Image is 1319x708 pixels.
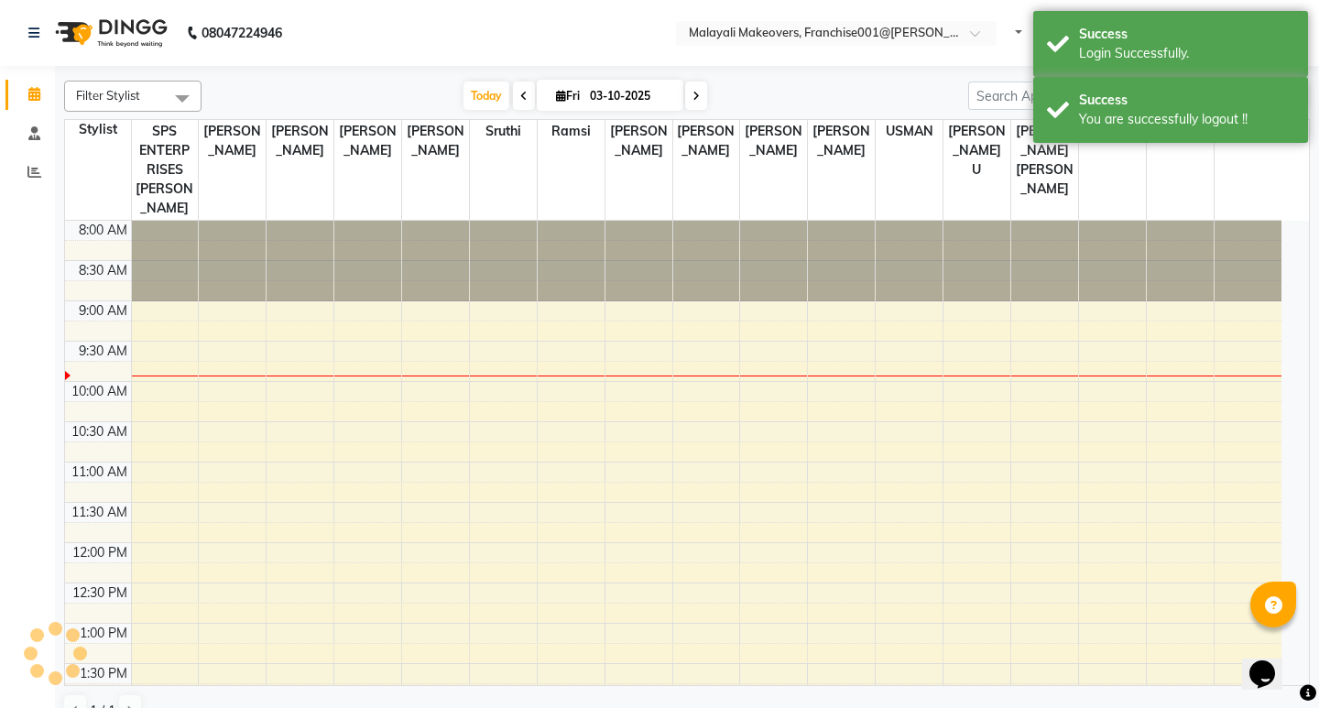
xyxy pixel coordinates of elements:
[1079,25,1294,44] div: Success
[68,463,131,482] div: 11:00 AM
[68,382,131,401] div: 10:00 AM
[1011,120,1078,201] span: [PERSON_NAME] [PERSON_NAME]
[551,89,584,103] span: Fri
[199,120,266,162] span: [PERSON_NAME]
[75,301,131,321] div: 9:00 AM
[202,7,282,59] b: 08047224946
[1242,635,1301,690] iframe: chat widget
[1079,44,1294,63] div: Login Successfully.
[69,543,131,562] div: 12:00 PM
[605,120,672,162] span: [PERSON_NAME]
[75,221,131,240] div: 8:00 AM
[808,120,875,162] span: [PERSON_NAME]
[69,583,131,603] div: 12:30 PM
[334,120,401,162] span: [PERSON_NAME]
[68,422,131,441] div: 10:30 AM
[463,82,509,110] span: Today
[68,503,131,522] div: 11:30 AM
[1079,91,1294,110] div: Success
[673,120,740,162] span: [PERSON_NAME]
[1079,110,1294,129] div: You are successfully logout !!
[132,120,199,220] span: SPS ENTERPRISES [PERSON_NAME]
[584,82,676,110] input: 2025-10-03
[47,7,172,59] img: logo
[968,82,1128,110] input: Search Appointment
[538,120,605,143] span: Ramsi
[76,664,131,683] div: 1:30 PM
[876,120,943,143] span: USMAN
[267,120,333,162] span: [PERSON_NAME]
[76,88,140,103] span: Filter Stylist
[943,120,1010,181] span: [PERSON_NAME] U
[75,261,131,280] div: 8:30 AM
[470,120,537,143] span: Sruthi
[76,624,131,643] div: 1:00 PM
[402,120,469,162] span: [PERSON_NAME]
[65,120,131,139] div: Stylist
[740,120,807,162] span: [PERSON_NAME]
[75,342,131,361] div: 9:30 AM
